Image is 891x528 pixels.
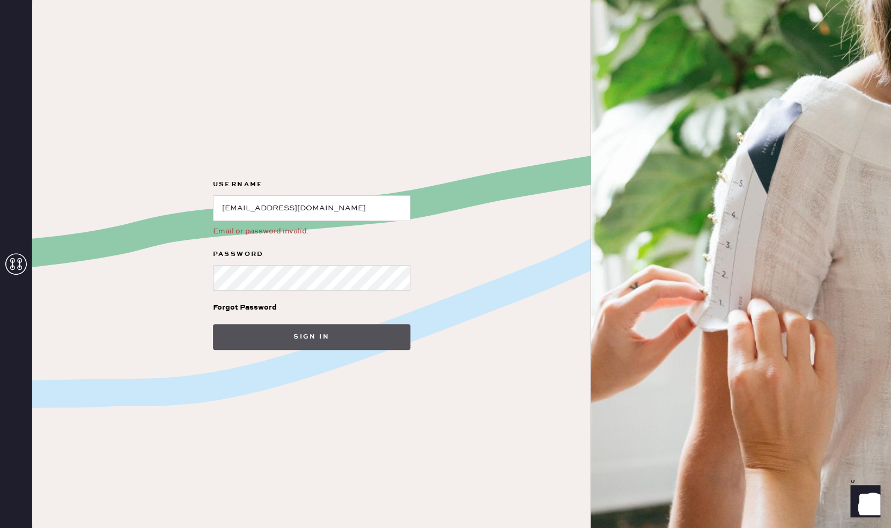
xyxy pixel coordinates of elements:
[213,291,277,324] a: Forgot Password
[213,248,410,261] label: Password
[213,324,410,350] button: Sign in
[840,480,886,526] iframe: Front Chat
[213,178,410,191] label: Username
[213,195,410,221] input: e.g. john@doe.com
[213,225,410,237] div: Email or password invalid.
[213,302,277,313] div: Forgot Password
